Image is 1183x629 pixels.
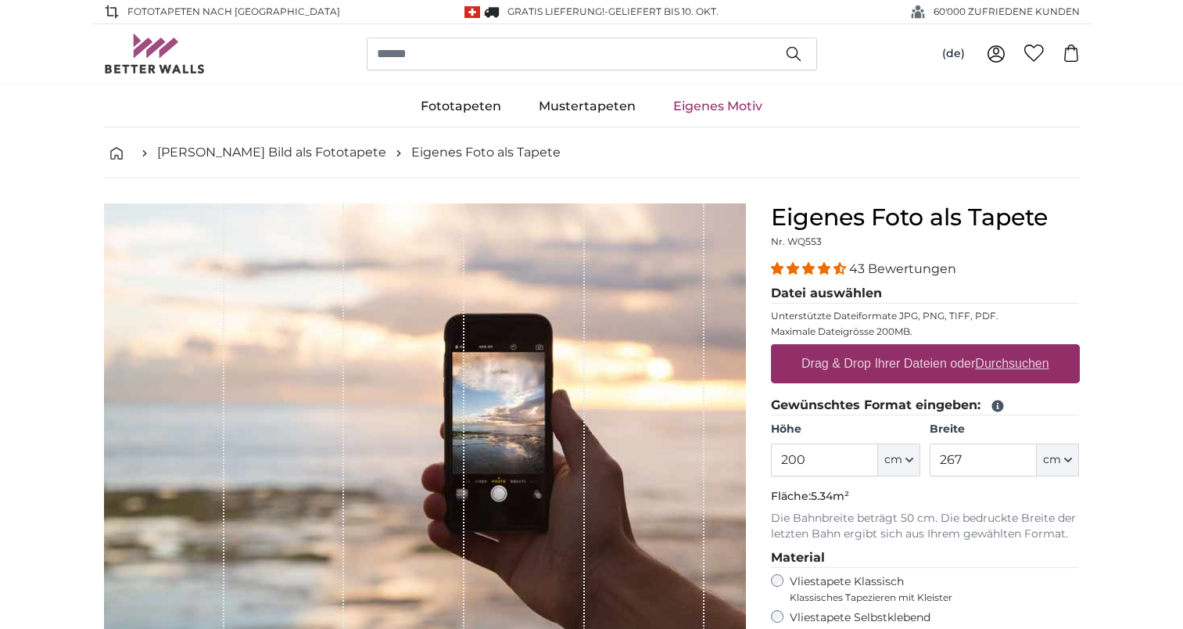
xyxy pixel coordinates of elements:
span: Klassisches Tapezieren mit Kleister [790,591,1066,604]
img: Betterwalls [104,34,206,74]
span: cm [1043,452,1061,468]
span: cm [884,452,902,468]
a: Mustertapeten [520,86,654,127]
span: - [604,5,719,17]
span: GRATIS Lieferung! [507,5,604,17]
button: cm [878,444,920,476]
legend: Datei auswählen [771,284,1080,304]
a: [PERSON_NAME] Bild als Fototapete [157,143,386,162]
nav: breadcrumbs [104,128,1080,178]
p: Die Bahnbreite beträgt 50 cm. Die bedruckte Breite der letzten Bahn ergibt sich aus Ihrem gewählt... [771,511,1080,542]
label: Breite [930,422,1079,437]
h1: Eigenes Foto als Tapete [771,203,1080,232]
label: Höhe [771,422,920,437]
span: 43 Bewertungen [849,261,956,276]
a: Fototapeten [402,86,520,127]
img: Schweiz [464,6,480,18]
span: Nr. WQ553 [771,235,822,247]
a: Eigenes Foto als Tapete [411,143,561,162]
span: 5.34m² [811,489,849,503]
p: Fläche: [771,489,1080,505]
legend: Material [771,548,1080,568]
span: 4.40 stars [771,261,849,276]
button: (de) [930,40,977,68]
button: cm [1037,444,1079,476]
p: Unterstützte Dateiformate JPG, PNG, TIFF, PDF. [771,310,1080,322]
span: Geliefert bis 10. Okt. [608,5,719,17]
a: Eigenes Motiv [654,86,781,127]
span: Fototapeten nach [GEOGRAPHIC_DATA] [127,5,340,19]
span: 60'000 ZUFRIEDENE KUNDEN [934,5,1080,19]
label: Vliestapete Klassisch [790,574,1066,604]
p: Maximale Dateigrösse 200MB. [771,325,1080,338]
legend: Gewünschtes Format eingeben: [771,396,1080,415]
